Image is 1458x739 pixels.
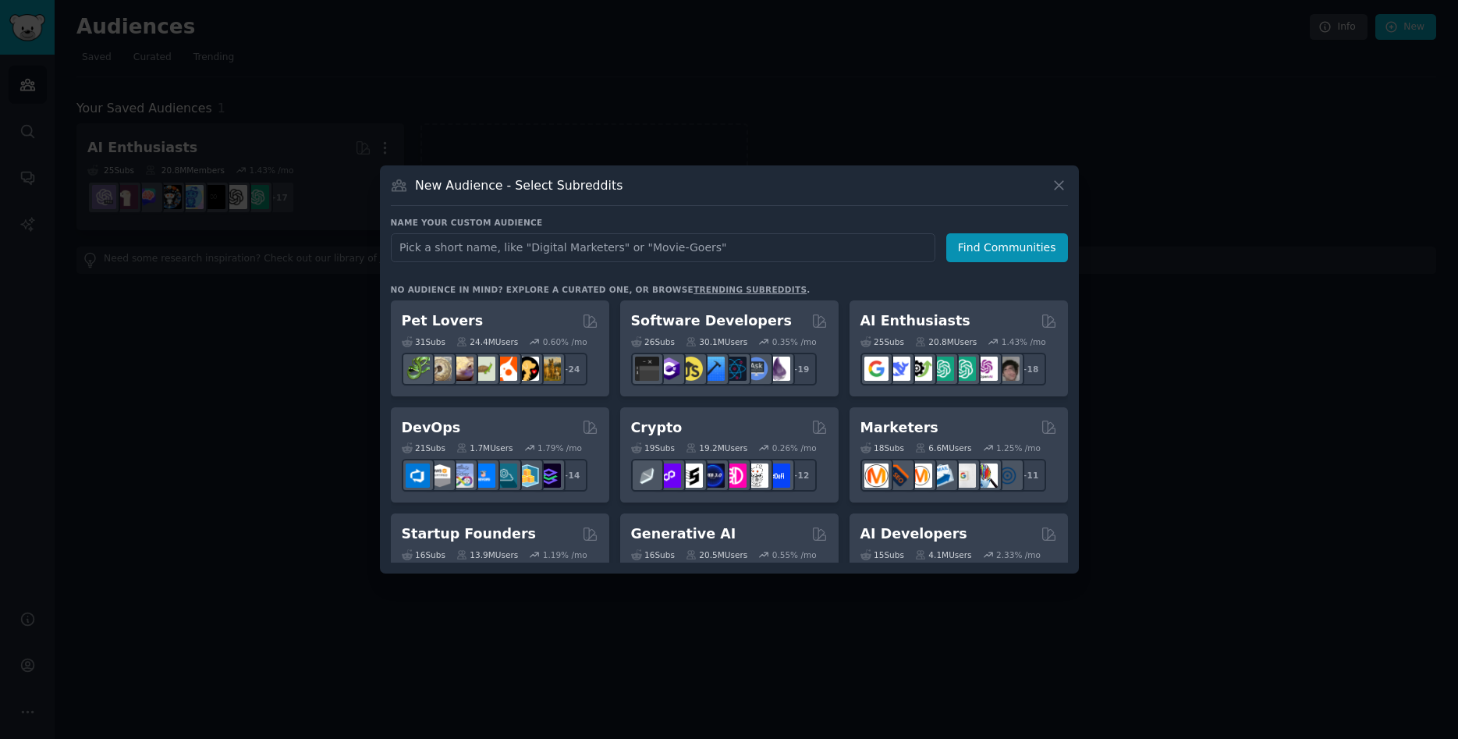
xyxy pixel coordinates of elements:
h2: DevOps [402,418,461,438]
div: + 24 [555,353,587,385]
h2: AI Developers [860,524,967,544]
img: defi_ [766,464,790,488]
div: 1.7M Users [456,442,513,453]
div: + 19 [784,353,817,385]
h2: Pet Lovers [402,311,484,331]
div: 26 Sub s [631,336,675,347]
img: googleads [952,464,976,488]
div: 1.19 % /mo [543,549,587,560]
div: 0.26 % /mo [772,442,817,453]
img: MarketingResearch [974,464,998,488]
img: chatgpt_promptDesign [930,357,954,381]
button: Find Communities [946,233,1068,262]
div: 30.1M Users [686,336,747,347]
div: 2.33 % /mo [996,549,1041,560]
img: CryptoNews [744,464,768,488]
img: Docker_DevOps [449,464,474,488]
h2: Software Developers [631,311,792,331]
div: 1.25 % /mo [996,442,1041,453]
h3: Name your custom audience [391,217,1068,228]
img: reactnative [722,357,747,381]
img: ethstaker [679,464,703,488]
img: bigseo [886,464,910,488]
img: PetAdvice [515,357,539,381]
div: 31 Sub s [402,336,445,347]
img: ballpython [427,357,452,381]
div: 19.2M Users [686,442,747,453]
img: turtle [471,357,495,381]
div: + 14 [555,459,587,492]
img: GoogleGeminiAI [864,357,889,381]
img: cockatiel [493,357,517,381]
div: 1.43 % /mo [1002,336,1046,347]
div: 16 Sub s [402,549,445,560]
img: ethfinance [635,464,659,488]
div: + 11 [1013,459,1046,492]
img: chatgpt_prompts_ [952,357,976,381]
img: defiblockchain [722,464,747,488]
div: 24.4M Users [456,336,518,347]
img: ArtificalIntelligence [995,357,1020,381]
div: 4.1M Users [915,549,972,560]
div: 19 Sub s [631,442,675,453]
div: 25 Sub s [860,336,904,347]
img: AskComputerScience [744,357,768,381]
img: dogbreed [537,357,561,381]
div: 1.79 % /mo [537,442,582,453]
img: AWS_Certified_Experts [427,464,452,488]
img: csharp [657,357,681,381]
input: Pick a short name, like "Digital Marketers" or "Movie-Goers" [391,233,935,262]
img: OpenAIDev [974,357,998,381]
img: learnjavascript [679,357,703,381]
img: AItoolsCatalog [908,357,932,381]
div: 16 Sub s [631,549,675,560]
img: platformengineering [493,464,517,488]
div: 13.9M Users [456,549,518,560]
img: AskMarketing [908,464,932,488]
div: 18 Sub s [860,442,904,453]
img: herpetology [406,357,430,381]
h2: Startup Founders [402,524,536,544]
h2: Crypto [631,418,683,438]
img: Emailmarketing [930,464,954,488]
img: software [635,357,659,381]
img: web3 [701,464,725,488]
h2: Generative AI [631,524,736,544]
div: + 12 [784,459,817,492]
div: 0.55 % /mo [772,549,817,560]
img: content_marketing [864,464,889,488]
h2: AI Enthusiasts [860,311,970,331]
img: DeepSeek [886,357,910,381]
img: PlatformEngineers [537,464,561,488]
h2: Marketers [860,418,938,438]
img: elixir [766,357,790,381]
img: OnlineMarketing [995,464,1020,488]
img: 0xPolygon [657,464,681,488]
img: leopardgeckos [449,357,474,381]
img: aws_cdk [515,464,539,488]
div: No audience in mind? Explore a curated one, or browse . [391,284,811,295]
a: trending subreddits [694,285,807,294]
div: 20.5M Users [686,549,747,560]
div: 0.60 % /mo [543,336,587,347]
img: DevOpsLinks [471,464,495,488]
div: + 18 [1013,353,1046,385]
div: 15 Sub s [860,549,904,560]
img: iOSProgramming [701,357,725,381]
h3: New Audience - Select Subreddits [415,177,623,194]
div: 20.8M Users [915,336,977,347]
div: 0.35 % /mo [772,336,817,347]
img: azuredevops [406,464,430,488]
div: 6.6M Users [915,442,972,453]
div: 21 Sub s [402,442,445,453]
